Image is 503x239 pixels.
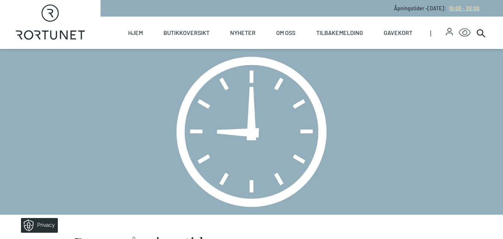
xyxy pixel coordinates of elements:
a: Nyheter [230,17,256,49]
button: Open Accessibility Menu [459,27,471,39]
iframe: Manage Preferences [7,215,67,235]
a: Tilbakemelding [316,17,363,49]
a: Om oss [276,17,295,49]
a: Gavekort [384,17,412,49]
a: Hjem [128,17,143,49]
a: 10:00 - 20:00 [446,5,479,11]
a: Butikkoversikt [163,17,210,49]
span: | [430,17,446,49]
span: 10:00 - 20:00 [449,5,479,11]
p: Åpningstider - [DATE] : [394,4,479,12]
